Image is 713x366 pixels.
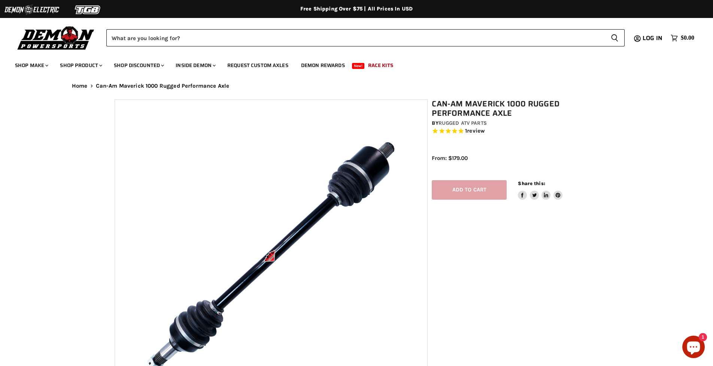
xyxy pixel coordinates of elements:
input: Search [106,29,605,46]
form: Product [106,29,625,46]
a: Shop Product [54,58,107,73]
span: From: $179.00 [432,155,468,161]
img: Demon Electric Logo 2 [4,3,60,17]
span: New! [352,63,365,69]
span: Share this: [518,181,545,186]
span: 1 reviews [465,128,485,134]
a: $0.00 [667,33,698,43]
ul: Main menu [9,55,692,73]
div: Free Shipping Over $75 | All Prices In USD [57,6,656,12]
nav: Breadcrumbs [57,83,656,89]
span: Rated 5.0 out of 5 stars 1 reviews [432,127,603,135]
h1: Can-Am Maverick 1000 Rugged Performance Axle [432,99,603,118]
a: Request Custom Axles [222,58,294,73]
img: Demon Powersports [15,24,97,51]
a: Inside Demon [170,58,220,73]
a: Home [72,83,88,89]
div: by [432,119,603,127]
a: Race Kits [362,58,399,73]
span: $0.00 [681,34,694,42]
a: Demon Rewards [295,58,351,73]
span: Log in [643,33,662,43]
span: Can-Am Maverick 1000 Rugged Performance Axle [96,83,230,89]
img: TGB Logo 2 [60,3,116,17]
inbox-online-store-chat: Shopify online store chat [680,336,707,360]
span: review [467,128,485,134]
a: Shop Discounted [108,58,169,73]
a: Shop Make [9,58,53,73]
button: Search [605,29,625,46]
a: Rugged ATV Parts [439,120,487,126]
aside: Share this: [518,180,562,200]
a: Log in [639,35,667,42]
